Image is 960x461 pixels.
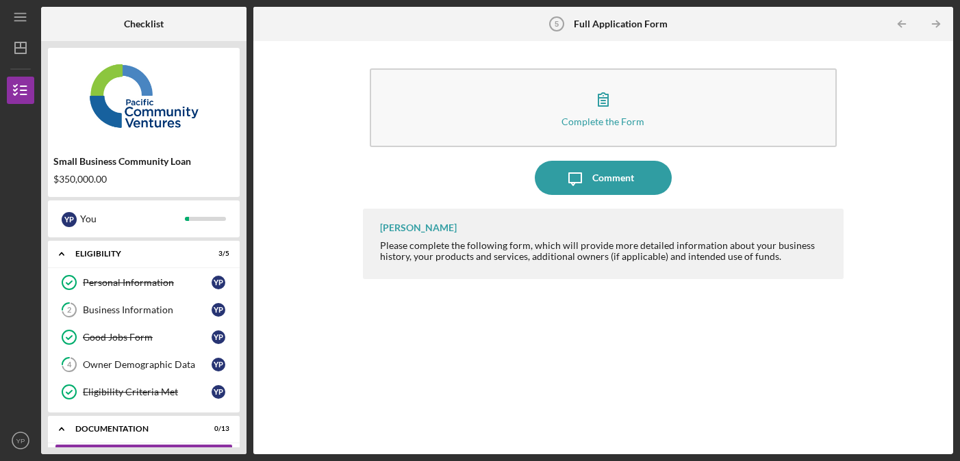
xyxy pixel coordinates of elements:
[83,304,212,315] div: Business Information
[83,386,212,397] div: Eligibility Criteria Met
[535,161,672,195] button: Comment
[67,306,71,315] tspan: 2
[380,240,829,262] div: Please complete the following form, which will provide more detailed information about your busin...
[83,359,212,370] div: Owner Demographic Data
[592,161,634,195] div: Comment
[212,276,225,289] div: Y P
[554,20,558,28] tspan: 5
[55,324,233,351] a: Good Jobs FormYP
[561,116,644,127] div: Complete the Form
[574,18,668,29] b: Full Application Form
[55,378,233,406] a: Eligibility Criteria MetYP
[83,277,212,288] div: Personal Information
[55,296,233,324] a: 2Business InformationYP
[75,425,195,433] div: Documentation
[212,330,225,344] div: Y P
[83,332,212,343] div: Good Jobs Form
[380,222,457,233] div: [PERSON_NAME]
[16,437,25,445] text: YP
[75,250,195,258] div: Eligibility
[67,360,72,369] tspan: 4
[80,207,185,230] div: You
[55,351,233,378] a: 4Owner Demographic DataYP
[205,425,229,433] div: 0 / 13
[205,250,229,258] div: 3 / 5
[55,269,233,296] a: Personal InformationYP
[7,427,34,454] button: YP
[62,212,77,227] div: Y P
[53,156,234,167] div: Small Business Community Loan
[53,174,234,185] div: $350,000.00
[124,18,164,29] b: Checklist
[212,385,225,399] div: Y P
[48,55,240,137] img: Product logo
[370,68,836,147] button: Complete the Form
[212,303,225,317] div: Y P
[212,358,225,371] div: Y P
